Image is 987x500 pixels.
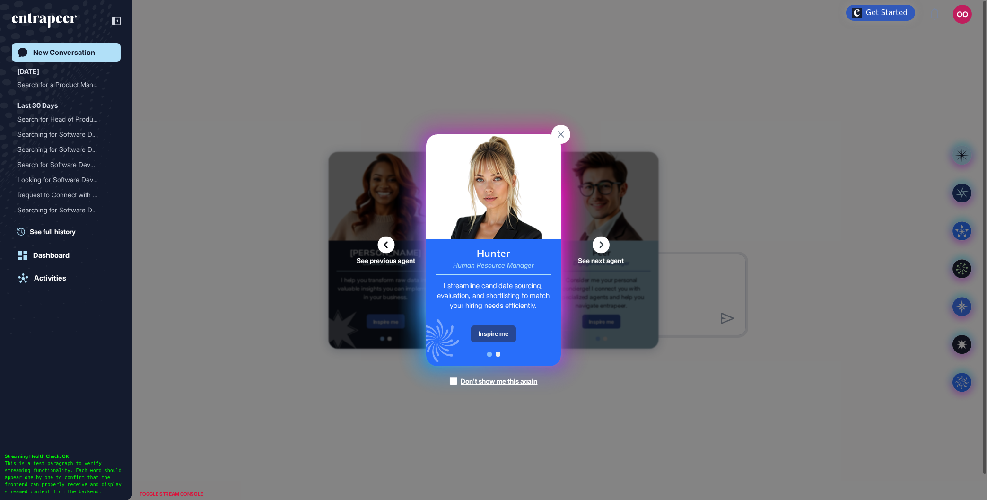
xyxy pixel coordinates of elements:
[461,377,538,386] div: Don't show me this again
[34,274,66,282] div: Activities
[17,127,115,142] div: Searching for Software Developers with Banking or Finance Experience in Turkiye (Max 5 Years Expe...
[17,66,39,77] div: [DATE]
[453,262,534,269] div: Human Resource Manager
[17,172,107,187] div: Looking for Software Deve...
[436,281,551,310] div: I streamline candidate sourcing, evaluation, and shortlisting to match your hiring needs efficien...
[137,488,206,500] div: TOGGLE STREAM CONSOLE
[30,227,76,237] span: See full history
[17,187,115,202] div: Request to Connect with Hunter
[17,218,107,233] div: Request to Connect with H...
[17,127,107,142] div: Searching for Software De...
[426,134,561,239] img: hunter-card.png
[17,112,115,127] div: Search for Head of Product Candidates from Entrapeer in San Francisco
[357,257,415,264] span: See previous agent
[17,172,115,187] div: Looking for Software Developers with Banking or Finance Experience in Turkiye (Max 5 Years)
[866,8,908,18] div: Get Started
[17,77,115,92] div: Search for a Product Manager with 5-8 years of AI Agent Development Experience in MENA
[17,227,121,237] a: See full history
[12,43,121,62] a: New Conversation
[17,187,107,202] div: Request to Connect with H...
[33,251,70,260] div: Dashboard
[17,100,58,111] div: Last 30 Days
[12,269,121,288] a: Activities
[852,8,862,18] img: launcher-image-alternative-text
[578,257,624,264] span: See next agent
[12,13,77,28] div: entrapeer-logo
[846,5,915,21] div: Open Get Started checklist
[33,48,95,57] div: New Conversation
[17,142,107,157] div: Searching for Software De...
[953,5,972,24] button: OO
[17,142,115,157] div: Searching for Software Developers with AI Background in Ottawa who Speak Turkish
[17,202,107,218] div: Searching for Software De...
[17,112,107,127] div: Search for Head of Produc...
[17,77,107,92] div: Search for a Product Mana...
[17,157,107,172] div: Search for Software Devel...
[471,325,516,342] div: Inspire me
[477,248,510,258] div: Hunter
[17,202,115,218] div: Searching for Software Developers with Banking or Finance Experience in Turkiye (Max 5 Years Expe...
[12,246,121,265] a: Dashboard
[17,218,115,233] div: Request to Connect with Hunter
[17,157,115,172] div: Search for Software Developers with Banking or Finance Experience in Turkiye (Max 5 Years Experie...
